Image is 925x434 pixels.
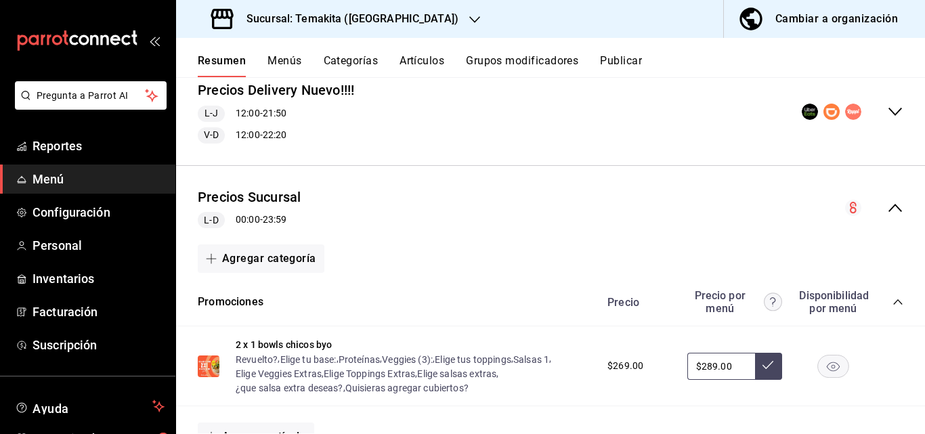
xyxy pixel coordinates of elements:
button: Veggies (3): [382,353,433,366]
button: Quisieras agregar cubiertos? [345,381,469,395]
span: Pregunta a Parrot AI [37,89,146,103]
button: Pregunta a Parrot AI [15,81,167,110]
div: Disponibilidad por menú [799,289,867,315]
button: open_drawer_menu [149,35,160,46]
img: Preview [198,355,219,377]
button: Categorías [324,54,379,77]
button: Precios Sucursal [198,188,301,207]
button: collapse-category-row [892,297,903,307]
button: Salsas 1 [513,353,549,366]
span: Suscripción [33,336,165,354]
div: 12:00 - 22:20 [198,127,355,144]
button: Publicar [600,54,642,77]
span: $269.00 [607,359,643,373]
span: Inventarios [33,269,165,288]
button: Promociones [198,295,263,310]
button: Elige Veggies Extras [236,367,322,381]
button: Elige tu base: [280,353,337,366]
input: Sin ajuste [687,353,755,380]
button: Agregar categoría [198,244,324,273]
button: Grupos modificadores [466,54,578,77]
button: Menús [267,54,301,77]
div: 12:00 - 21:50 [198,106,355,122]
span: Facturación [33,303,165,321]
div: collapse-menu-row [176,177,925,240]
button: Resumen [198,54,246,77]
span: L-J [199,106,223,121]
h3: Sucursal: Temakita ([GEOGRAPHIC_DATA]) [236,11,458,27]
span: Menú [33,170,165,188]
button: 2 x 1 bowls chicos byo [236,338,332,351]
div: Precio [594,296,681,309]
span: Reportes [33,137,165,155]
button: ¿que salsa extra deseas? [236,381,343,395]
div: 00:00 - 23:59 [198,212,301,228]
button: Elige salsas extras [417,367,496,381]
div: navigation tabs [198,54,925,77]
span: Configuración [33,203,165,221]
span: Ayuda [33,398,147,414]
span: V-D [198,128,224,142]
button: Elige tus toppings [435,353,511,366]
div: collapse-menu-row [176,70,925,154]
a: Pregunta a Parrot AI [9,98,167,112]
button: Precios Delivery Nuevo!!!! [198,81,355,100]
button: Artículos [400,54,444,77]
div: Cambiar a organización [775,9,898,28]
span: Personal [33,236,165,255]
button: Revuelto? [236,353,278,366]
button: Proteínas [339,353,380,366]
span: L-D [198,213,223,227]
div: , , , , , , , , , , [236,351,594,395]
div: Precio por menú [687,289,782,315]
button: Elige Toppings Extras [324,367,415,381]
